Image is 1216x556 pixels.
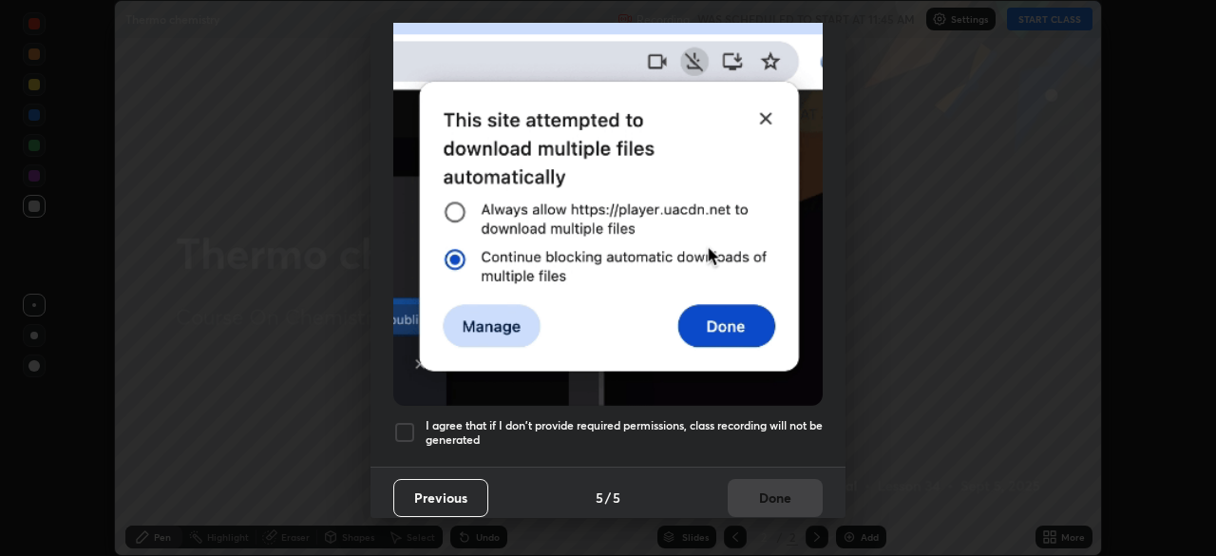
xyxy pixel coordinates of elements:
[605,488,611,508] h4: /
[613,488,620,508] h4: 5
[596,488,603,508] h4: 5
[393,479,488,517] button: Previous
[426,418,823,448] h5: I agree that if I don't provide required permissions, class recording will not be generated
